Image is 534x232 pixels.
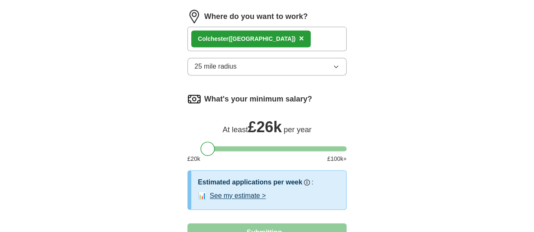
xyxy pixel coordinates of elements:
span: per year [284,125,312,134]
button: See my estimate > [210,191,266,201]
span: × [299,34,304,43]
span: £ 26k [248,118,282,136]
div: ster [198,35,295,43]
span: £ 20 k [187,155,200,163]
span: ([GEOGRAPHIC_DATA]) [228,35,295,42]
span: 📊 [198,191,206,201]
button: 25 mile radius [187,58,347,75]
strong: Colche [198,35,218,42]
img: location.png [187,10,201,23]
h3: Estimated applications per week [198,177,302,187]
span: At least [222,125,248,134]
label: What's your minimum salary? [204,93,312,105]
span: 25 mile radius [195,61,237,72]
h3: : [312,177,313,187]
img: salary.png [187,92,201,106]
label: Where do you want to work? [204,11,308,22]
button: × [299,32,304,45]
